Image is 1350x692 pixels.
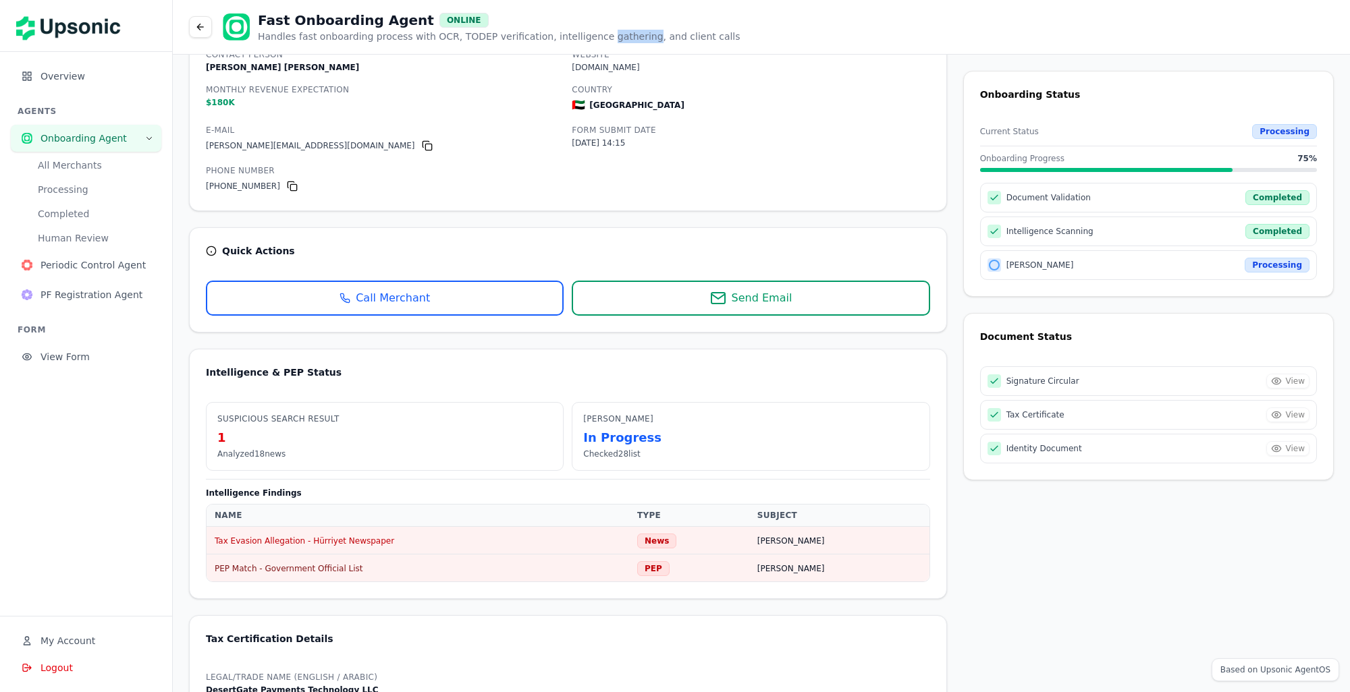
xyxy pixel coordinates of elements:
button: Call Merchant [206,281,564,316]
button: Human Review [27,227,161,249]
span: Send Email [732,290,792,306]
button: Onboarding AgentOnboarding Agent [11,125,161,152]
p: Handles fast onboarding process with OCR, TODEP verification, intelligence gathering, and client ... [258,30,740,43]
img: Onboarding Agent [22,133,32,144]
h1: Fast Onboarding Agent [258,11,434,30]
h3: [PERSON_NAME] [583,413,918,424]
img: Onboarding Agent [223,13,250,40]
span: View Form [40,350,151,364]
h3: FORM [18,324,161,335]
p: Checked 28 list [583,449,918,459]
span: PEP Match - Government Official List [215,564,363,573]
a: View Form [11,352,161,365]
div: 1 [217,428,552,447]
span: Identity Document [1006,443,1082,454]
span: Logout [40,661,73,674]
span: Onboarding Progress [980,153,1064,164]
button: My Account [11,627,161,654]
p: $180K [206,97,564,108]
a: PF Registration AgentPF Registration Agent [11,290,161,303]
span: 75 % [1297,153,1317,164]
p: Analyzed 18 news [217,449,552,459]
p: [PERSON_NAME] [PERSON_NAME] [206,62,564,73]
p: [PHONE_NUMBER] [206,181,280,192]
a: All Merchants [27,158,161,171]
span: Signature Circular [1006,376,1079,386]
button: Completed [27,203,161,225]
span: Overview [40,69,151,83]
th: Name [207,504,629,527]
button: Processing [27,179,161,200]
label: Form Submit Date [572,125,656,135]
div: Completed [1245,224,1309,239]
span: Tax Certificate [1006,409,1064,420]
span: Current Status [980,126,1039,137]
span: 🇦🇪 [572,97,585,113]
th: Type [629,504,749,527]
button: Overview [11,63,161,90]
img: Periodic Control Agent [22,260,32,270]
p: [DOMAIN_NAME] [572,62,929,73]
div: Quick Actions [222,244,295,258]
h3: Intelligence Findings [206,488,930,498]
label: E-Mail [206,125,235,135]
label: Monthly Revenue Expectation [206,85,349,94]
span: My Account [40,634,95,647]
a: Overview [11,71,161,84]
th: Subject [749,504,929,527]
span: [PERSON_NAME] [757,536,825,546]
a: My Account [11,636,161,649]
button: Periodic Control AgentPeriodic Control Agent [11,252,161,279]
span: [PERSON_NAME] [757,564,825,573]
label: Contact Person [206,50,283,59]
p: [DATE] 14:15 [572,138,929,148]
button: PF Registration AgentPF Registration Agent [11,281,161,308]
div: Processing [1245,258,1309,272]
div: In Progress [583,428,918,447]
a: Tax Evasion Allegation - Hürriyet Newspaper [215,536,394,546]
span: PF Registration Agent [40,288,151,301]
button: Logout [11,654,161,681]
span: Intelligence Scanning [1006,226,1093,237]
a: Human Review [27,231,161,244]
label: Legal/Trade Name (English / Arabic) [206,672,377,682]
div: Onboarding Status [980,88,1317,101]
div: Processing [1252,124,1317,139]
span: Call Merchant [356,290,430,306]
div: Intelligence & PEP Status [206,366,930,379]
div: News [637,534,676,548]
div: ONLINE [439,13,489,28]
h3: Suspicious Search Result [217,413,552,424]
span: [PERSON_NAME] [1006,260,1074,270]
button: Send Email [572,281,929,316]
button: All Merchants [27,154,161,176]
h3: AGENTS [18,106,161,117]
a: Processing [27,183,161,196]
span: Periodic Control Agent [40,258,151,272]
div: Document Status [980,330,1317,343]
p: [GEOGRAPHIC_DATA] [589,100,684,111]
img: Upsonic [16,7,130,45]
div: Tax Certification Details [206,632,930,645]
div: PEP [637,561,670,576]
button: View Form [11,343,161,370]
a: Periodic Control AgentPeriodic Control Agent [11,260,161,273]
span: Onboarding Agent [40,132,140,145]
p: [PERSON_NAME][EMAIL_ADDRESS][DOMAIN_NAME] [206,140,415,151]
span: Document Validation [1006,192,1091,203]
a: Completed [27,207,161,220]
label: Phone Number [206,166,275,175]
label: Website [572,50,610,59]
label: Country [572,85,612,94]
img: PF Registration Agent [22,289,32,300]
div: Completed [1245,190,1309,205]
